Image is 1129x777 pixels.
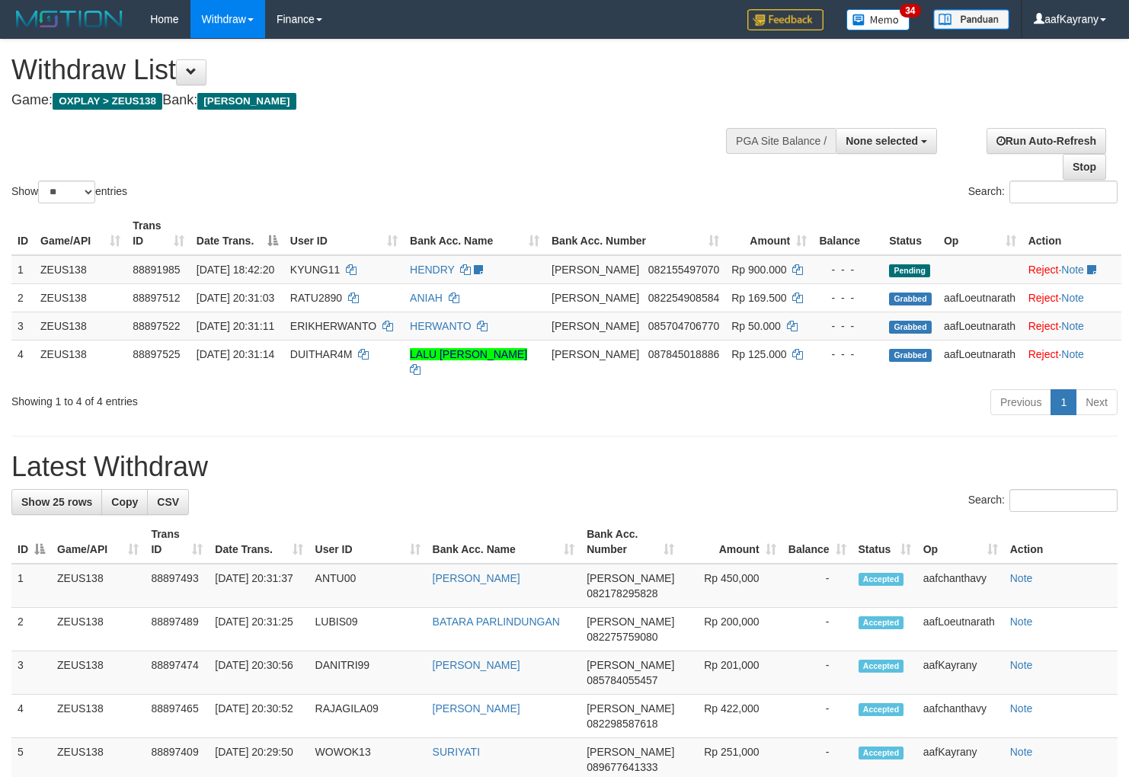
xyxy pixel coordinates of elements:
td: · [1022,255,1121,284]
td: RAJAGILA09 [309,695,427,738]
span: Show 25 rows [21,496,92,508]
span: Copy 085784055457 to clipboard [587,674,657,686]
td: 3 [11,651,51,695]
a: Note [1010,659,1033,671]
th: ID: activate to sort column descending [11,520,51,564]
th: Balance [813,212,883,255]
span: Copy 085704706770 to clipboard [648,320,719,332]
td: ANTU00 [309,564,427,608]
th: Trans ID: activate to sort column ascending [145,520,209,564]
td: DANITRI99 [309,651,427,695]
span: 88897512 [133,292,180,304]
span: [PERSON_NAME] [587,702,674,715]
a: Run Auto-Refresh [987,128,1106,154]
td: aafLoeutnarath [938,340,1022,383]
span: [PERSON_NAME] [587,659,674,671]
span: CSV [157,496,179,508]
td: · [1022,340,1121,383]
td: aafLoeutnarath [938,312,1022,340]
td: ZEUS138 [34,312,126,340]
span: 34 [900,4,920,18]
th: Action [1004,520,1118,564]
span: [DATE] 18:42:20 [197,264,274,276]
div: - - - [819,347,877,362]
div: Showing 1 to 4 of 4 entries [11,388,459,409]
span: Rp 50.000 [731,320,781,332]
span: Copy 082275759080 to clipboard [587,631,657,643]
a: LALU [PERSON_NAME] [410,348,527,360]
img: panduan.png [933,9,1009,30]
th: Action [1022,212,1121,255]
td: Rp 450,000 [680,564,782,608]
span: [PERSON_NAME] [587,746,674,758]
a: ANIAH [410,292,443,304]
label: Show entries [11,181,127,203]
td: aafchanthavy [917,695,1004,738]
a: Note [1010,702,1033,715]
th: Amount: activate to sort column ascending [680,520,782,564]
span: [PERSON_NAME] [552,348,639,360]
td: 3 [11,312,34,340]
span: Copy 087845018886 to clipboard [648,348,719,360]
span: 88897525 [133,348,180,360]
th: Bank Acc. Name: activate to sort column ascending [427,520,581,564]
h4: Game: Bank: [11,93,737,108]
span: [PERSON_NAME] [587,572,674,584]
div: - - - [819,318,877,334]
th: Op: activate to sort column ascending [917,520,1004,564]
td: 4 [11,695,51,738]
a: Copy [101,489,148,515]
td: ZEUS138 [51,608,145,651]
td: [DATE] 20:30:52 [209,695,309,738]
td: 88897465 [145,695,209,738]
th: User ID: activate to sort column ascending [284,212,404,255]
span: Copy 082155497070 to clipboard [648,264,719,276]
select: Showentries [38,181,95,203]
span: Accepted [859,703,904,716]
td: aafLoeutnarath [938,283,1022,312]
th: User ID: activate to sort column ascending [309,520,427,564]
td: 88897493 [145,564,209,608]
div: - - - [819,262,877,277]
label: Search: [968,489,1118,512]
td: [DATE] 20:31:37 [209,564,309,608]
a: SURIYATI [433,746,481,758]
a: HERWANTO [410,320,472,332]
span: [PERSON_NAME] [197,93,296,110]
label: Search: [968,181,1118,203]
td: · [1022,312,1121,340]
span: [DATE] 20:31:03 [197,292,274,304]
td: Rp 200,000 [680,608,782,651]
a: Reject [1028,264,1059,276]
th: Game/API: activate to sort column ascending [34,212,126,255]
span: ERIKHERWANTO [290,320,376,332]
span: Accepted [859,616,904,629]
a: Show 25 rows [11,489,102,515]
span: Copy 089677641333 to clipboard [587,761,657,773]
a: Note [1010,572,1033,584]
a: Reject [1028,292,1059,304]
td: Rp 422,000 [680,695,782,738]
a: Note [1061,264,1084,276]
a: CSV [147,489,189,515]
th: Bank Acc. Name: activate to sort column ascending [404,212,545,255]
span: Rp 125.000 [731,348,786,360]
th: Game/API: activate to sort column ascending [51,520,145,564]
img: MOTION_logo.png [11,8,127,30]
th: Balance: activate to sort column ascending [782,520,852,564]
span: Accepted [859,573,904,586]
th: Bank Acc. Number: activate to sort column ascending [580,520,680,564]
span: Copy 082298587618 to clipboard [587,718,657,730]
button: None selected [836,128,937,154]
span: Grabbed [889,321,932,334]
span: Copy 082254908584 to clipboard [648,292,719,304]
td: [DATE] 20:30:56 [209,651,309,695]
td: - [782,695,852,738]
td: LUBIS09 [309,608,427,651]
span: Grabbed [889,293,932,305]
a: Note [1010,746,1033,758]
a: Note [1061,320,1084,332]
th: Trans ID: activate to sort column ascending [126,212,190,255]
a: [PERSON_NAME] [433,572,520,584]
a: Reject [1028,320,1059,332]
